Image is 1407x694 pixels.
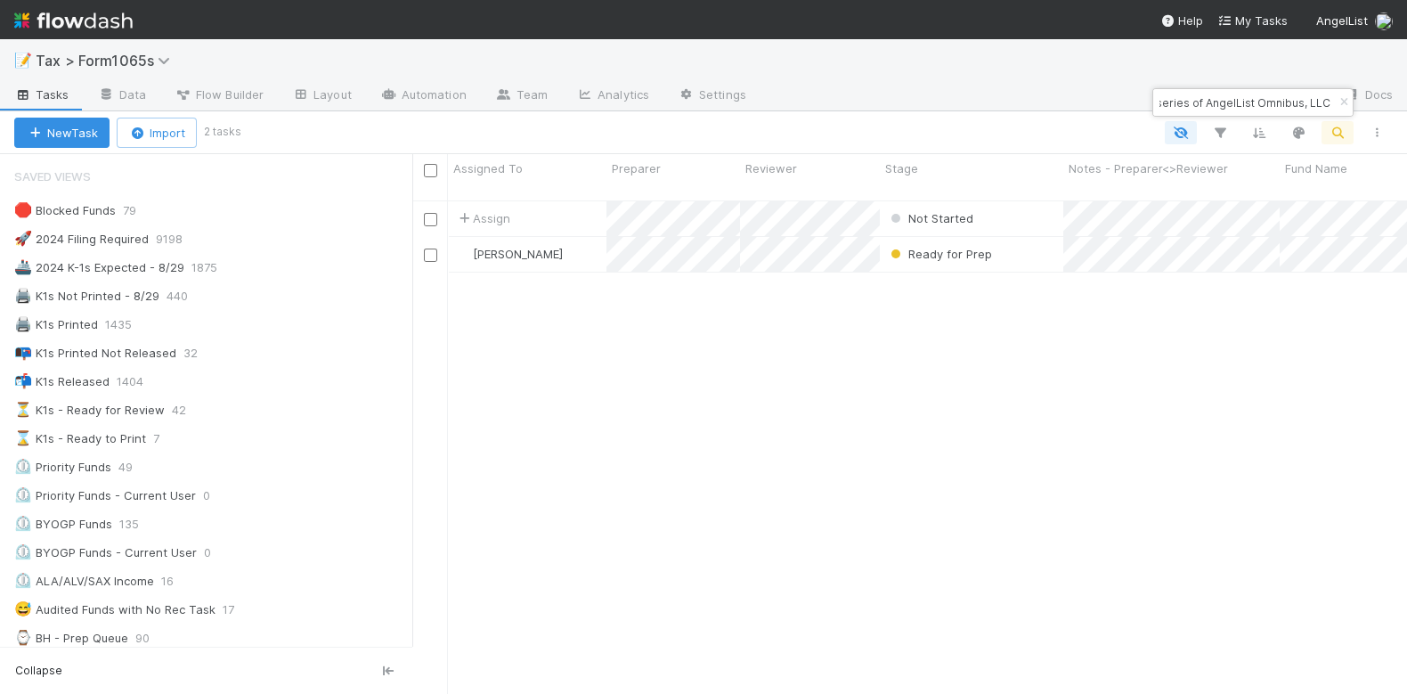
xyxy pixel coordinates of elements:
div: ALA/ALV/SAX Income [14,570,154,592]
span: 🖨️ [14,316,32,331]
span: ⏳ [14,402,32,417]
span: 79 [123,200,154,222]
span: Preparer [612,159,661,177]
a: Team [481,82,562,110]
div: K1s - Ready to Print [14,428,146,450]
span: 0 [204,542,229,564]
span: 📭 [14,345,32,360]
small: 2 tasks [204,124,241,140]
span: 1435 [105,314,150,336]
span: Not Started [908,211,973,225]
span: Saved Views [14,159,91,194]
div: K1s Printed [14,314,98,336]
div: Blocked Funds [14,200,116,222]
div: K1s - Ready for Review [14,399,165,421]
div: BYOGP Funds - Current User [14,542,197,564]
div: Help [1160,12,1203,29]
span: Assigned To [453,159,523,177]
span: Tax > Form1065s [36,52,179,69]
span: 🛑 [14,202,32,217]
span: ⏲️ [14,544,32,559]
span: ⏲️ [14,573,32,588]
span: Reviewer [745,159,797,177]
span: 📬 [14,373,32,388]
span: 0 [203,485,228,507]
input: Toggle Row Selected [424,213,437,226]
span: [PERSON_NAME] [473,247,563,261]
div: Audited Funds with No Rec Task [14,599,216,621]
span: Collapse [15,663,62,679]
span: 1404 [117,371,161,393]
div: K1s Not Printed - 8/29 [14,285,159,307]
input: Toggle All Rows Selected [424,164,437,177]
div: BYOGP Funds [14,513,112,535]
span: AngelList [1316,13,1368,28]
img: logo-inverted-e16ddd16eac7371096b0.svg [14,5,133,36]
span: Tasks [14,86,69,103]
div: BH - Prep Queue [14,627,128,649]
a: Analytics [562,82,663,110]
span: 90 [135,627,167,649]
input: Toggle Row Selected [424,249,437,262]
div: K1s Printed Not Released [14,342,176,364]
span: Ready for Prep [908,247,992,261]
span: Flow Builder [175,86,264,103]
div: Priority Funds - Current User [14,485,196,507]
div: 2024 K-1s Expected - 8/29 [14,257,184,279]
span: 135 [119,513,157,535]
span: ⌚ [14,630,32,645]
div: Priority Funds [14,456,111,478]
input: Search... [1156,92,1334,113]
span: 😅 [14,601,32,616]
a: Automation [366,82,481,110]
span: Stage [885,159,918,177]
span: 17 [223,599,252,621]
span: 🖨️ [14,288,32,303]
span: 9198 [156,228,200,250]
div: 2024 Filing Required [14,228,149,250]
span: ⏲️ [14,487,32,502]
span: 🚀 [14,231,32,246]
span: 32 [183,342,216,364]
img: avatar_45ea4894-10ca-450f-982d-dabe3bd75b0b.png [1375,12,1393,30]
button: NewTask [14,118,110,148]
a: Docs [1330,82,1407,110]
span: ⏲️ [14,516,32,531]
a: Data [84,82,160,110]
span: ⏲️ [14,459,32,474]
span: 49 [118,456,150,478]
span: 🚢 [14,259,32,274]
img: avatar_cfa6ccaa-c7d9-46b3-b608-2ec56ecf97ad.png [456,247,470,261]
span: 📝 [14,53,32,68]
a: Layout [278,82,366,110]
span: 42 [172,399,204,421]
button: Import [117,118,197,148]
span: ⌛ [14,430,32,445]
span: 1875 [191,257,235,279]
span: 440 [167,285,206,307]
span: Notes - Preparer<>Reviewer [1069,159,1228,177]
span: 16 [161,570,191,592]
span: Fund Name [1285,159,1347,177]
span: Assign [455,209,510,227]
span: 7 [153,428,177,450]
a: Settings [663,82,760,110]
div: K1s Released [14,371,110,393]
span: My Tasks [1217,13,1288,28]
